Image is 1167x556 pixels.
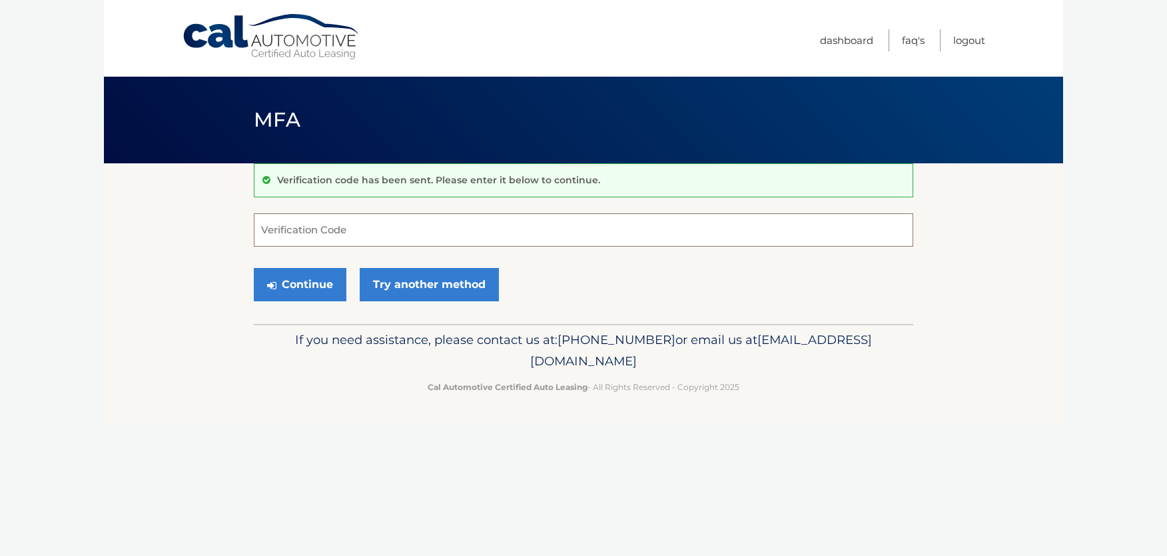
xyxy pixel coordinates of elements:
[902,29,925,51] a: FAQ's
[277,174,600,186] p: Verification code has been sent. Please enter it below to continue.
[254,107,300,132] span: MFA
[558,332,675,347] span: [PHONE_NUMBER]
[953,29,985,51] a: Logout
[360,268,499,301] a: Try another method
[820,29,873,51] a: Dashboard
[262,329,905,372] p: If you need assistance, please contact us at: or email us at
[182,13,362,61] a: Cal Automotive
[428,382,587,392] strong: Cal Automotive Certified Auto Leasing
[254,268,346,301] button: Continue
[262,380,905,394] p: - All Rights Reserved - Copyright 2025
[254,213,913,247] input: Verification Code
[530,332,872,369] span: [EMAIL_ADDRESS][DOMAIN_NAME]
